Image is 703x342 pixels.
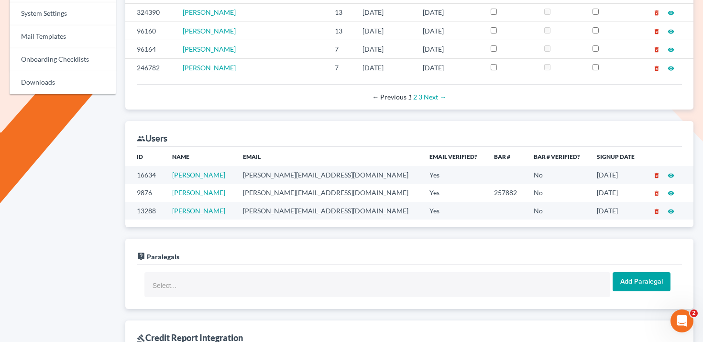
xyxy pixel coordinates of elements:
[125,58,175,77] td: 246782
[589,202,644,220] td: [DATE]
[670,309,693,332] iframe: Intercom live chat
[355,40,415,58] td: [DATE]
[235,184,422,202] td: [PERSON_NAME][EMAIL_ADDRESS][DOMAIN_NAME]
[372,93,406,101] span: Previous page
[653,188,660,197] a: delete_forever
[137,132,167,144] div: Users
[526,147,589,166] th: Bar # Verified?
[235,202,422,220] td: [PERSON_NAME][EMAIL_ADDRESS][DOMAIN_NAME]
[415,58,483,77] td: [DATE]
[415,3,483,22] td: [DATE]
[125,3,175,22] td: 324390
[589,166,644,184] td: [DATE]
[653,45,660,53] a: delete_forever
[183,27,236,35] a: [PERSON_NAME]
[125,202,165,220] td: 13288
[653,8,660,16] a: delete_forever
[327,58,355,77] td: 7
[172,171,225,179] a: [PERSON_NAME]
[422,184,486,202] td: Yes
[422,166,486,184] td: Yes
[327,22,355,40] td: 13
[653,190,660,197] i: delete_forever
[526,202,589,220] td: No
[418,93,422,101] a: Page 3
[668,46,674,53] i: visibility
[486,147,526,166] th: Bar #
[415,40,483,58] td: [DATE]
[172,207,225,215] a: [PERSON_NAME]
[526,184,589,202] td: No
[355,58,415,77] td: [DATE]
[613,272,670,291] input: Add Paralegal
[668,207,674,215] a: visibility
[424,93,446,101] a: Next page
[137,134,145,143] i: group
[668,10,674,16] i: visibility
[668,208,674,215] i: visibility
[668,64,674,72] a: visibility
[125,40,175,58] td: 96164
[413,93,417,101] a: Page 2
[653,28,660,35] i: delete_forever
[10,71,116,94] a: Downloads
[10,2,116,25] a: System Settings
[147,253,179,261] span: Paralegals
[486,184,526,202] td: 257882
[235,147,422,166] th: Email
[125,184,165,202] td: 9876
[589,147,644,166] th: Signup Date
[10,48,116,71] a: Onboarding Checklists
[144,92,674,102] div: Pagination
[653,207,660,215] a: delete_forever
[653,27,660,35] a: delete_forever
[653,65,660,72] i: delete_forever
[125,22,175,40] td: 96160
[526,166,589,184] td: No
[422,147,486,166] th: Email Verified?
[653,64,660,72] a: delete_forever
[125,147,165,166] th: ID
[668,45,674,53] a: visibility
[653,208,660,215] i: delete_forever
[668,65,674,72] i: visibility
[172,188,225,197] a: [PERSON_NAME]
[327,40,355,58] td: 7
[327,3,355,22] td: 13
[668,27,674,35] a: visibility
[183,45,236,53] a: [PERSON_NAME]
[408,93,412,101] em: Page 1
[653,171,660,179] a: delete_forever
[415,22,483,40] td: [DATE]
[10,25,116,48] a: Mail Templates
[422,202,486,220] td: Yes
[183,64,236,72] a: [PERSON_NAME]
[183,8,236,16] a: [PERSON_NAME]
[589,184,644,202] td: [DATE]
[653,172,660,179] i: delete_forever
[653,10,660,16] i: delete_forever
[355,3,415,22] td: [DATE]
[355,22,415,40] td: [DATE]
[668,188,674,197] a: visibility
[125,166,165,184] td: 16634
[668,172,674,179] i: visibility
[668,28,674,35] i: visibility
[668,8,674,16] a: visibility
[165,147,235,166] th: Name
[668,190,674,197] i: visibility
[653,46,660,53] i: delete_forever
[690,309,698,317] span: 2
[137,252,145,261] i: live_help
[668,171,674,179] a: visibility
[235,166,422,184] td: [PERSON_NAME][EMAIL_ADDRESS][DOMAIN_NAME]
